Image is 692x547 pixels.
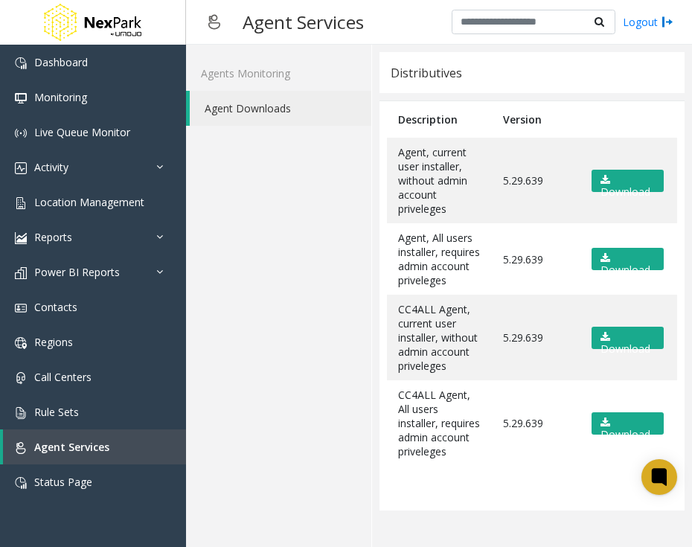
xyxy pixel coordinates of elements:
[15,92,27,104] img: 'icon'
[492,138,577,223] td: 5.29.639
[661,14,673,30] img: logout
[34,405,79,419] span: Rule Sets
[201,4,228,40] img: pageIcon
[15,127,27,139] img: 'icon'
[15,57,27,69] img: 'icon'
[391,63,462,83] div: Distributives
[387,101,492,138] th: Description
[592,412,664,435] a: Download
[34,300,77,314] span: Contacts
[15,372,27,384] img: 'icon'
[34,230,72,244] span: Reports
[15,337,27,349] img: 'icon'
[15,197,27,209] img: 'icon'
[15,407,27,419] img: 'icon'
[15,232,27,244] img: 'icon'
[15,267,27,279] img: 'icon'
[34,475,92,489] span: Status Page
[190,91,371,126] a: Agent Downloads
[15,442,27,454] img: 'icon'
[592,248,664,270] a: Download
[387,138,492,223] td: Agent, current user installer, without admin account priveleges
[34,370,92,384] span: Call Centers
[492,295,577,380] td: 5.29.639
[592,327,664,349] a: Download
[492,380,577,466] td: 5.29.639
[592,170,664,192] a: Download
[34,90,87,104] span: Monitoring
[34,55,88,69] span: Dashboard
[15,302,27,314] img: 'icon'
[34,440,109,454] span: Agent Services
[186,56,371,91] a: Agents Monitoring
[34,125,130,139] span: Live Queue Monitor
[235,4,371,40] h3: Agent Services
[623,14,673,30] a: Logout
[34,335,73,349] span: Regions
[387,295,492,380] td: CC4ALL Agent, current user installer, without admin account priveleges
[387,380,492,466] td: CC4ALL Agent, All users installer, requires admin account priveleges
[492,101,577,138] th: Version
[15,477,27,489] img: 'icon'
[3,429,186,464] a: Agent Services
[492,223,577,295] td: 5.29.639
[34,265,120,279] span: Power BI Reports
[387,223,492,295] td: Agent, All users installer, requires admin account priveleges
[15,162,27,174] img: 'icon'
[34,195,144,209] span: Location Management
[34,160,68,174] span: Activity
